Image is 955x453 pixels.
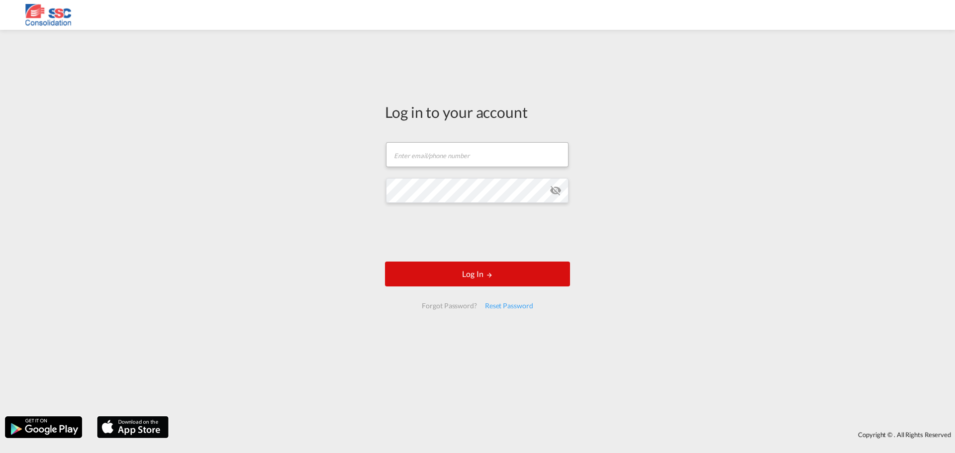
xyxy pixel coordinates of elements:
div: Reset Password [481,297,537,315]
iframe: reCAPTCHA [402,213,553,252]
div: Copyright © . All Rights Reserved [174,426,955,443]
img: apple.png [96,415,170,439]
img: 37d256205c1f11ecaa91a72466fb0159.png [15,4,82,26]
md-icon: icon-eye-off [550,184,562,196]
div: Log in to your account [385,101,570,122]
button: LOGIN [385,262,570,286]
img: google.png [4,415,83,439]
div: Forgot Password? [418,297,480,315]
input: Enter email/phone number [386,142,569,167]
